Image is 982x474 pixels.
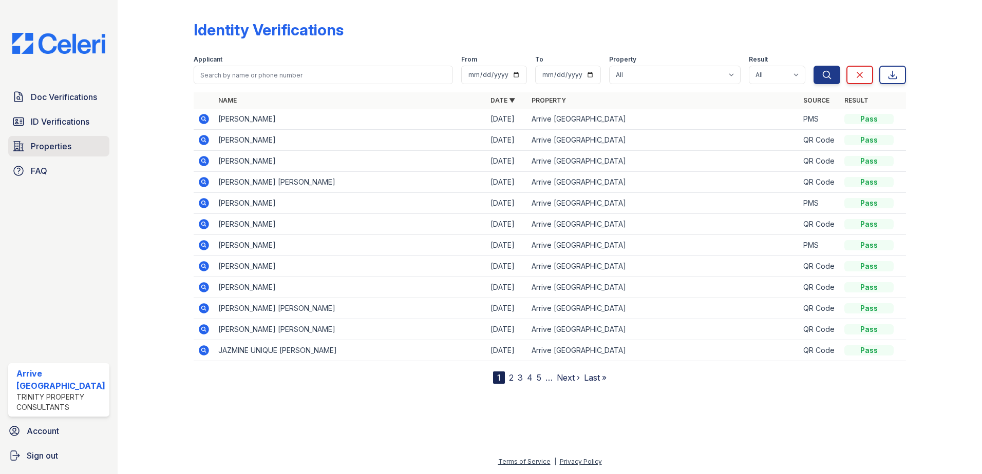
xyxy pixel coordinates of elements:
td: QR Code [799,319,840,340]
label: Applicant [194,55,222,64]
a: 2 [509,372,514,383]
td: PMS [799,109,840,130]
td: [DATE] [486,256,527,277]
td: QR Code [799,298,840,319]
td: [DATE] [486,319,527,340]
td: Arrive [GEOGRAPHIC_DATA] [527,172,800,193]
td: PMS [799,193,840,214]
input: Search by name or phone number [194,66,454,84]
td: [PERSON_NAME] [214,130,486,151]
div: Pass [844,177,894,187]
a: Date ▼ [490,96,515,104]
a: Sign out [4,445,114,466]
a: Property [532,96,566,104]
td: [DATE] [486,298,527,319]
td: [PERSON_NAME] [214,256,486,277]
span: Properties [31,140,71,152]
div: Arrive [GEOGRAPHIC_DATA] [16,367,105,392]
td: [PERSON_NAME] [214,151,486,172]
div: Pass [844,198,894,208]
td: Arrive [GEOGRAPHIC_DATA] [527,340,800,361]
td: QR Code [799,340,840,361]
td: QR Code [799,151,840,172]
td: Arrive [GEOGRAPHIC_DATA] [527,193,800,214]
a: Last » [584,372,607,383]
div: Pass [844,303,894,313]
td: [DATE] [486,109,527,130]
td: [DATE] [486,277,527,298]
span: FAQ [31,165,47,177]
td: [PERSON_NAME] [214,109,486,130]
td: Arrive [GEOGRAPHIC_DATA] [527,298,800,319]
label: To [535,55,543,64]
td: Arrive [GEOGRAPHIC_DATA] [527,256,800,277]
td: [DATE] [486,172,527,193]
td: [PERSON_NAME] [214,193,486,214]
td: [DATE] [486,130,527,151]
a: Next › [557,372,580,383]
td: PMS [799,235,840,256]
span: … [545,371,553,384]
td: [PERSON_NAME] [214,277,486,298]
td: Arrive [GEOGRAPHIC_DATA] [527,130,800,151]
td: JAZMINE UNIQUE [PERSON_NAME] [214,340,486,361]
td: [DATE] [486,214,527,235]
a: Name [218,96,237,104]
td: [PERSON_NAME] [PERSON_NAME] [214,319,486,340]
td: [DATE] [486,340,527,361]
td: Arrive [GEOGRAPHIC_DATA] [527,277,800,298]
a: Properties [8,136,109,156]
td: QR Code [799,277,840,298]
div: Identity Verifications [194,21,344,39]
div: Pass [844,261,894,271]
div: | [554,458,556,465]
td: [PERSON_NAME] [214,235,486,256]
div: Pass [844,345,894,355]
div: Pass [844,114,894,124]
a: 5 [537,372,541,383]
img: CE_Logo_Blue-a8612792a0a2168367f1c8372b55b34899dd931a85d93a1a3d3e32e68fde9ad4.png [4,33,114,54]
div: Pass [844,219,894,229]
div: 1 [493,371,505,384]
td: Arrive [GEOGRAPHIC_DATA] [527,109,800,130]
label: Result [749,55,768,64]
span: Sign out [27,449,58,462]
div: Pass [844,324,894,334]
td: [PERSON_NAME] [PERSON_NAME] [214,172,486,193]
td: [DATE] [486,193,527,214]
div: Pass [844,282,894,292]
a: FAQ [8,161,109,181]
td: Arrive [GEOGRAPHIC_DATA] [527,235,800,256]
td: Arrive [GEOGRAPHIC_DATA] [527,319,800,340]
td: Arrive [GEOGRAPHIC_DATA] [527,214,800,235]
td: Arrive [GEOGRAPHIC_DATA] [527,151,800,172]
a: Result [844,96,868,104]
a: ID Verifications [8,111,109,132]
td: QR Code [799,172,840,193]
td: [PERSON_NAME] [214,214,486,235]
label: Property [609,55,636,64]
div: Pass [844,135,894,145]
td: QR Code [799,130,840,151]
label: From [461,55,477,64]
a: 3 [518,372,523,383]
td: QR Code [799,256,840,277]
a: Source [803,96,829,104]
td: [PERSON_NAME] [PERSON_NAME] [214,298,486,319]
a: Privacy Policy [560,458,602,465]
div: Pass [844,240,894,250]
a: Terms of Service [498,458,551,465]
a: Account [4,421,114,441]
span: Account [27,425,59,437]
span: Doc Verifications [31,91,97,103]
a: 4 [527,372,533,383]
div: Trinity Property Consultants [16,392,105,412]
td: [DATE] [486,151,527,172]
td: [DATE] [486,235,527,256]
td: QR Code [799,214,840,235]
div: Pass [844,156,894,166]
a: Doc Verifications [8,87,109,107]
span: ID Verifications [31,115,89,128]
